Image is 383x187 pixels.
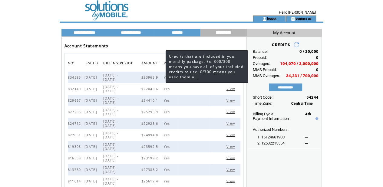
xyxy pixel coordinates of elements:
[291,101,313,106] span: Central Time
[253,101,272,106] span: Time Zone:
[103,59,135,68] span: BILLING PERIOD
[68,168,83,172] span: 813760
[226,121,236,126] span: Click to view this bill
[226,110,236,114] span: Click to view this bill
[226,168,236,172] span: Click to view this bill
[253,73,280,78] span: MMS Overages:
[226,179,236,183] a: View
[163,168,171,172] span: Yes
[306,95,319,100] span: 54244
[84,110,98,114] span: [DATE]
[295,16,311,20] a: contact us
[103,96,118,105] span: [DATE] - [DATE]
[84,144,98,149] span: [DATE]
[84,168,98,172] span: [DATE]
[257,135,285,139] span: 1. 15124661900
[163,156,171,160] span: Yes
[253,49,268,54] span: Balance:
[103,142,118,151] span: [DATE] - [DATE]
[226,156,236,160] span: Click to view this bill
[68,75,83,80] span: 834585
[68,121,83,126] span: 824712
[226,98,236,103] span: Click to view this bill
[163,110,171,114] span: Yes
[141,156,160,160] span: $23199.2
[68,144,83,149] span: 819303
[103,154,118,162] span: [DATE] - [DATE]
[141,179,160,183] span: $25617.4
[226,168,236,171] a: View
[163,179,171,183] span: Yes
[141,98,160,103] span: $24410.1
[226,133,236,137] span: Click to view this bill
[226,144,236,149] span: Click to view this bill
[163,61,174,65] a: PAID
[253,61,270,66] span: Overages:
[84,179,98,183] span: [DATE]
[68,179,83,183] span: 811014
[291,16,295,21] img: contact_us_icon.gif
[84,98,98,103] span: [DATE]
[253,127,289,132] span: Authorized Numbers:
[68,98,83,103] span: 829667
[84,133,98,137] span: [DATE]
[163,121,171,126] span: Yes
[141,168,160,172] span: $27388.2
[226,121,236,125] a: View
[64,43,108,49] span: Account Statements
[316,67,319,72] span: 0
[253,116,289,121] a: Payment Information
[141,75,160,80] span: $23963.9
[68,87,83,91] span: 832140
[279,10,316,15] span: Hello [PERSON_NAME]
[103,131,118,139] span: [DATE] - [DATE]
[84,61,100,65] a: ISSUED
[286,73,319,78] span: 34,231 / 700,000
[84,156,98,160] span: [DATE]
[103,73,118,82] span: [DATE] - [DATE]
[141,61,160,65] a: AMOUNT
[163,75,171,80] span: Yes
[257,141,285,145] span: 2. 12532215554
[84,121,98,126] span: [DATE]
[272,42,290,47] span: CREDITS
[163,133,171,137] span: Yes
[253,55,267,60] span: Prepaid:
[226,87,236,90] a: View
[163,59,174,68] span: PAID
[68,110,83,114] span: 827205
[314,117,318,120] img: help.gif
[253,67,277,72] span: MMS Prepaid:
[226,98,236,102] a: View
[141,110,160,114] span: $25295.9
[141,87,160,91] span: $22043.6
[262,16,267,21] img: account_icon.gif
[226,110,236,114] a: View
[103,165,118,174] span: [DATE] - [DATE]
[305,112,311,116] span: 4th
[103,177,118,185] span: [DATE] - [DATE]
[141,133,160,137] span: $24994.8
[226,133,236,137] a: View
[68,61,76,65] a: NO'
[226,144,236,148] a: View
[273,30,296,35] span: My Account
[253,112,274,116] span: Billing Cycle:
[103,61,135,65] a: BILLING PERIOD
[84,59,100,68] span: ISSUED
[84,75,98,80] span: [DATE]
[141,144,160,149] span: $23592.5
[103,119,118,128] span: [DATE] - [DATE]
[141,121,160,126] span: $22928.6
[280,61,319,66] span: 104,070 / 2,000,000
[68,133,83,137] span: 822051
[68,156,83,160] span: 816558
[253,95,272,100] span: Short Code:
[68,59,76,68] span: NO'
[103,108,118,116] span: [DATE] - [DATE]
[316,55,319,60] span: 0
[169,54,243,80] span: Credits that are included in your monthly package. Ex: 300/300 means you have all of your include...
[226,179,236,183] span: Click to view this bill
[226,87,236,91] span: Click to view this bill
[163,98,171,103] span: Yes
